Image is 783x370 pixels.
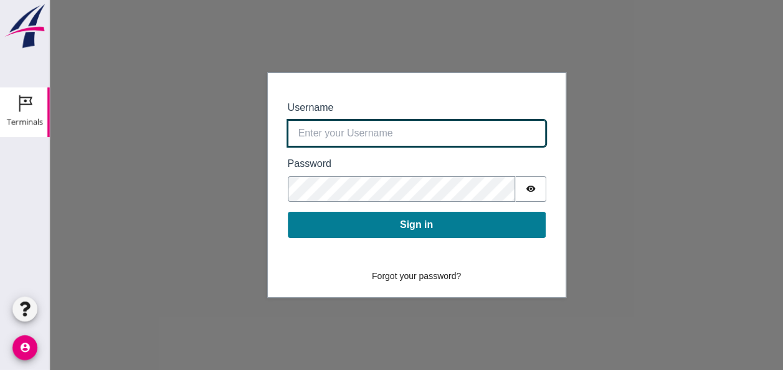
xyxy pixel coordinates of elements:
input: Enter your Username [238,120,496,146]
img: logo-small.a267ee39.svg [2,3,47,49]
label: Password [238,156,496,171]
label: Username [238,100,496,115]
i: account_circle [12,335,37,360]
button: Sign in [238,212,496,238]
button: Forgot your password? [314,265,419,287]
div: Terminals [7,118,43,126]
button: Show password [465,176,496,202]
